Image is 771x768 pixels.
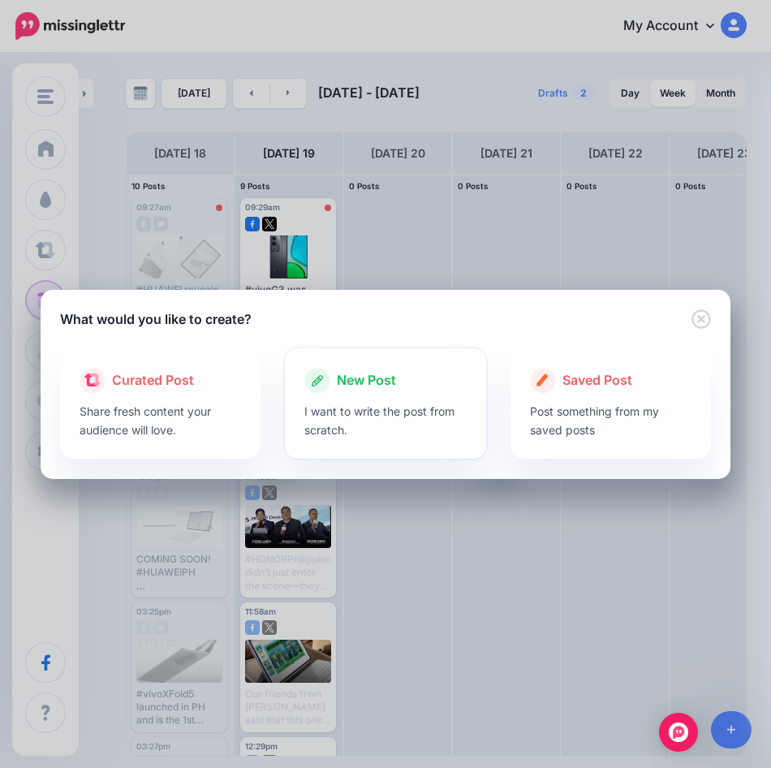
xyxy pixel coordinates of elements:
p: Post something from my saved posts [530,402,691,439]
div: Open Intercom Messenger [659,713,698,752]
h5: What would you like to create? [60,309,252,329]
span: Saved Post [562,370,632,391]
span: Curated Post [112,370,194,391]
span: New Post [337,370,396,391]
button: Close [691,309,711,330]
p: Share fresh content your audience will love. [80,402,241,439]
img: curate.png [84,373,101,386]
p: I want to write the post from scratch. [304,402,466,439]
img: create.png [536,373,549,386]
